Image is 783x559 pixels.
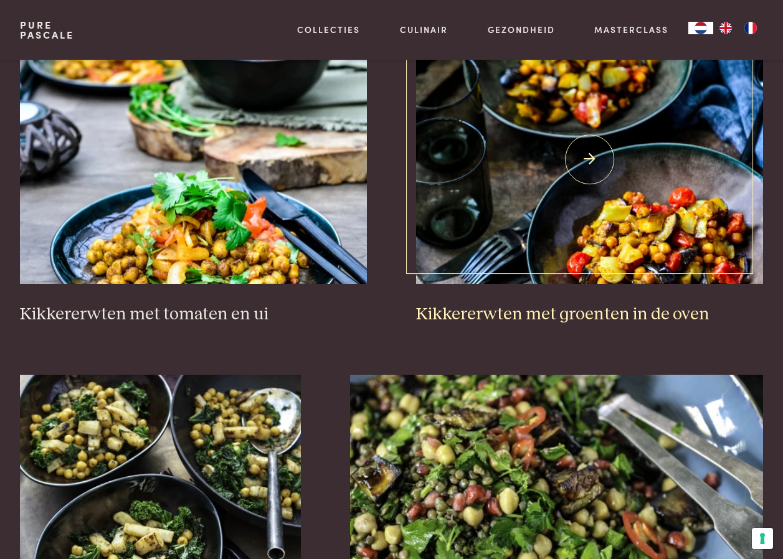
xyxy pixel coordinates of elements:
[400,23,448,36] a: Culinair
[20,35,367,284] img: Kikkererwten met tomaten en ui
[688,22,713,34] a: NL
[416,304,763,326] h3: Kikkererwten met groenten in de oven
[594,23,668,36] a: Masterclass
[488,23,555,36] a: Gezondheid
[738,22,763,34] a: FR
[713,22,763,34] ul: Language list
[416,35,763,284] img: Kikkererwten met groenten in de oven
[297,23,360,36] a: Collecties
[752,528,773,549] button: Uw voorkeuren voor toestemming voor trackingtechnologieën
[20,20,74,40] a: PurePascale
[688,22,713,34] div: Language
[20,304,367,326] h3: Kikkererwten met tomaten en ui
[20,35,367,325] a: Kikkererwten met tomaten en ui Kikkererwten met tomaten en ui
[416,35,763,325] a: Kikkererwten met groenten in de oven Kikkererwten met groenten in de oven
[713,22,738,34] a: EN
[688,22,763,34] aside: Language selected: Nederlands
